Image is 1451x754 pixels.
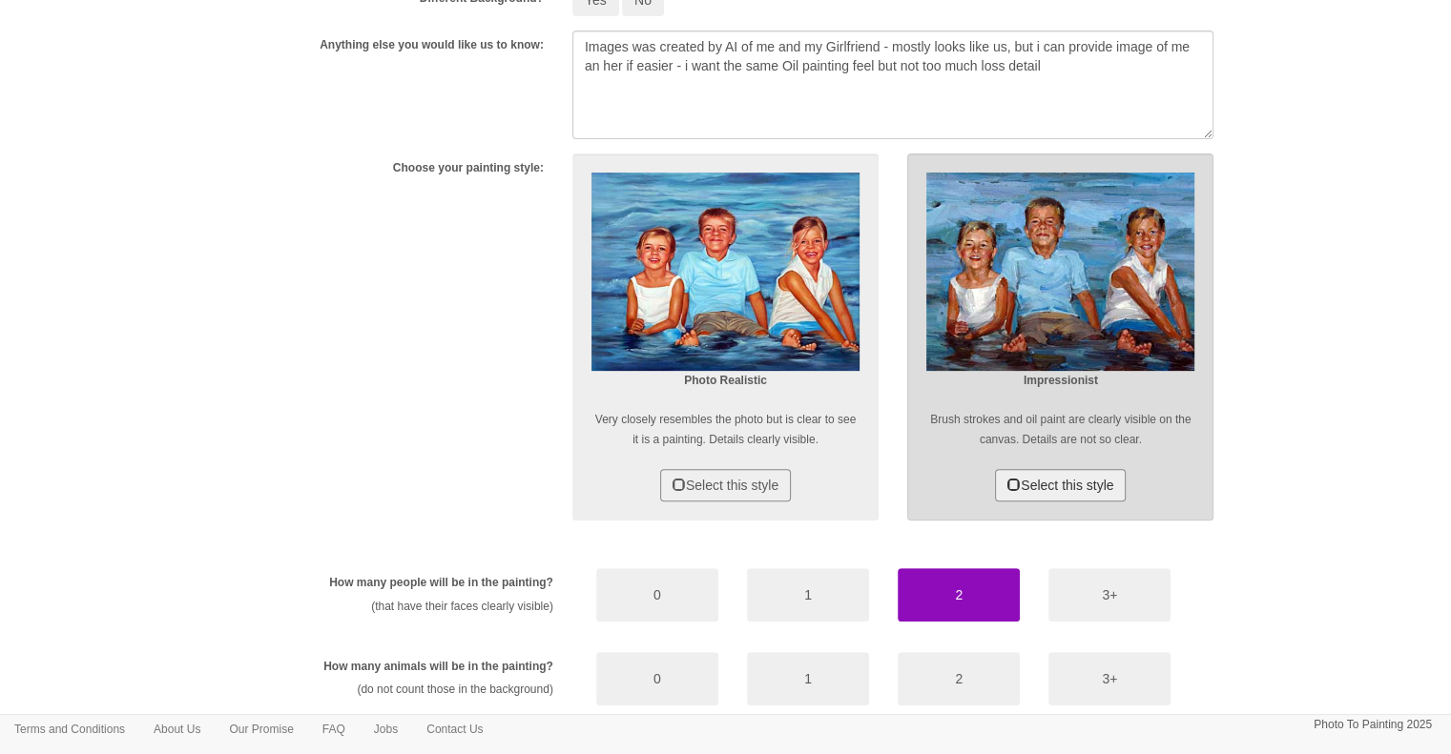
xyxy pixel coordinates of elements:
[898,652,1020,705] button: 2
[660,469,791,501] button: Select this style
[1048,568,1171,622] button: 3+
[139,715,215,744] a: About Us
[591,410,860,450] p: Very closely resembles the photo but is clear to see it is a painting. Details clearly visible.
[360,715,412,744] a: Jobs
[320,37,544,53] label: Anything else you would like us to know:
[926,410,1194,450] p: Brush strokes and oil paint are clearly visible on the canvas. Details are not so clear.
[412,715,497,744] a: Contact Us
[329,575,553,591] label: How many people will be in the painting?
[591,371,860,391] p: Photo Realistic
[308,715,360,744] a: FAQ
[393,160,544,176] label: Choose your painting style:
[747,652,869,705] button: 1
[596,568,718,622] button: 0
[596,652,718,705] button: 0
[1314,715,1432,735] p: Photo To Painting 2025
[215,715,307,744] a: Our Promise
[898,568,1020,622] button: 2
[1048,652,1171,705] button: 3+
[266,597,553,617] p: (that have their faces clearly visible)
[323,659,553,675] label: How many animals will be in the painting?
[995,469,1126,501] button: Select this style
[926,371,1194,391] p: Impressionist
[926,173,1194,372] img: Impressionist
[591,173,860,372] img: Realism
[747,568,869,622] button: 1
[266,680,553,700] p: (do not count those in the background)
